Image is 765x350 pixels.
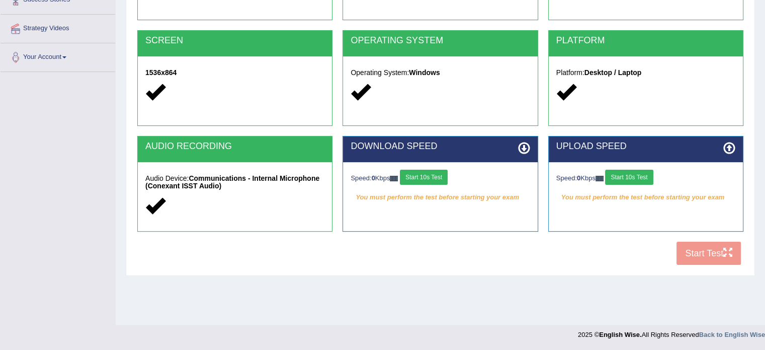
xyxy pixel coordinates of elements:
a: Back to English Wise [699,331,765,338]
strong: 0 [372,174,375,182]
h2: SCREEN [145,36,324,46]
strong: English Wise. [599,331,641,338]
h2: OPERATING SYSTEM [351,36,530,46]
em: You must perform the test before starting your exam [351,190,530,205]
strong: Communications - Internal Microphone (Conexant ISST Audio) [145,174,319,190]
h2: AUDIO RECORDING [145,142,324,152]
a: Strategy Videos [1,15,115,40]
strong: Desktop / Laptop [584,68,642,77]
h5: Platform: [556,69,735,77]
button: Start 10s Test [605,170,653,185]
h5: Audio Device: [145,175,324,190]
div: Speed: Kbps [351,170,530,187]
img: ajax-loader-fb-connection.gif [596,176,604,181]
h2: UPLOAD SPEED [556,142,735,152]
a: Your Account [1,43,115,68]
h2: PLATFORM [556,36,735,46]
img: ajax-loader-fb-connection.gif [390,176,398,181]
strong: Windows [409,68,440,77]
strong: 0 [577,174,580,182]
em: You must perform the test before starting your exam [556,190,735,205]
div: 2025 © All Rights Reserved [578,325,765,339]
button: Start 10s Test [400,170,448,185]
h5: Operating System: [351,69,530,77]
h2: DOWNLOAD SPEED [351,142,530,152]
div: Speed: Kbps [556,170,735,187]
strong: 1536x864 [145,68,177,77]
